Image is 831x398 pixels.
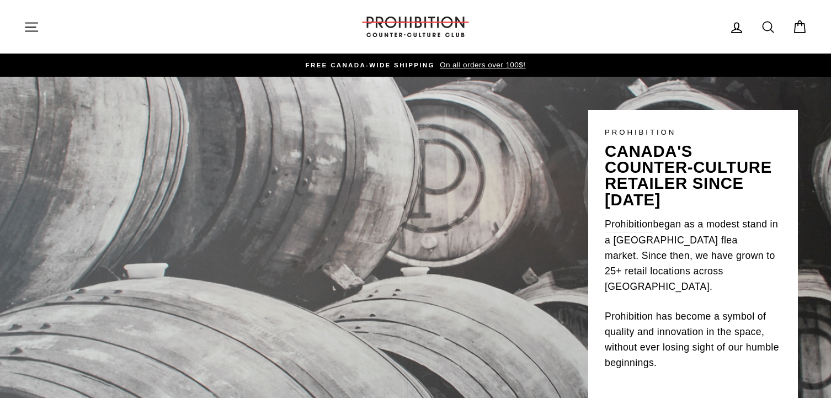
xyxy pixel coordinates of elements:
a: Prohibition [605,216,653,232]
p: PROHIBITION [605,126,781,138]
img: PROHIBITION COUNTER-CULTURE CLUB [360,17,471,37]
a: FREE CANADA-WIDE SHIPPING On all orders over 100$! [26,59,805,71]
span: On all orders over 100$! [437,61,525,69]
p: began as a modest stand in a [GEOGRAPHIC_DATA] flea market. Since then, we have grown to 25+ reta... [605,216,781,295]
span: FREE CANADA-WIDE SHIPPING [306,62,435,68]
p: Prohibition has become a symbol of quality and innovation in the space, without ever losing sight... [605,309,781,371]
p: canada's counter-culture retailer since [DATE] [605,144,781,208]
